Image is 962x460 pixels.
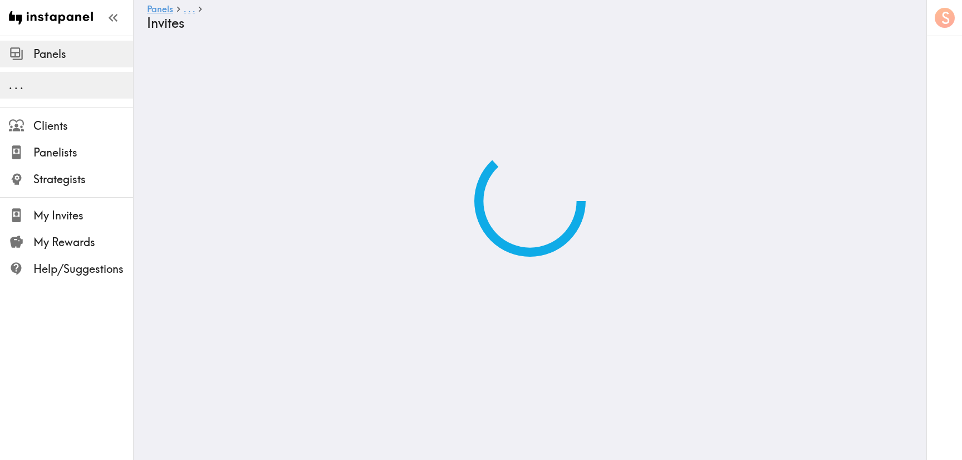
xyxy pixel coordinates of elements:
[934,7,956,29] button: S
[33,172,133,187] span: Strategists
[33,46,133,62] span: Panels
[184,4,195,15] a: ...
[33,234,133,250] span: My Rewards
[14,78,18,92] span: .
[184,3,186,14] span: .
[9,78,12,92] span: .
[188,3,190,14] span: .
[33,145,133,160] span: Panelists
[147,15,904,31] h4: Invites
[33,118,133,134] span: Clients
[941,8,950,28] span: S
[193,3,195,14] span: .
[147,4,173,15] a: Panels
[33,208,133,223] span: My Invites
[33,261,133,277] span: Help/Suggestions
[20,78,23,92] span: .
